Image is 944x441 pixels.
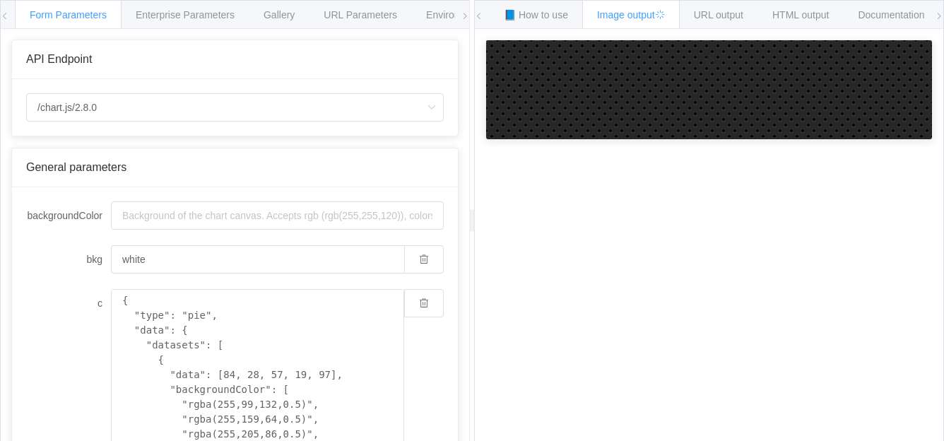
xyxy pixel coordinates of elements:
input: Select [26,93,444,122]
span: 📘 How to use [504,9,568,20]
span: HTML output [772,9,829,20]
span: Enterprise Parameters [136,9,235,20]
span: General parameters [26,161,126,173]
label: backgroundColor [26,201,111,230]
span: Documentation [858,9,924,20]
span: URL Parameters [324,9,397,20]
span: API Endpoint [26,53,92,65]
span: Environments [426,9,487,20]
span: Image output [597,9,665,20]
span: URL output [694,9,743,20]
span: Form Parameters [30,9,107,20]
label: c [26,289,111,317]
label: bkg [26,245,111,274]
input: Background of the chart canvas. Accepts rgb (rgb(255,255,120)), colors (red), and url-encoded hex... [111,201,444,230]
input: Background of the chart canvas. Accepts rgb (rgb(255,255,120)), colors (red), and url-encoded hex... [111,245,404,274]
span: Gallery [264,9,295,20]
